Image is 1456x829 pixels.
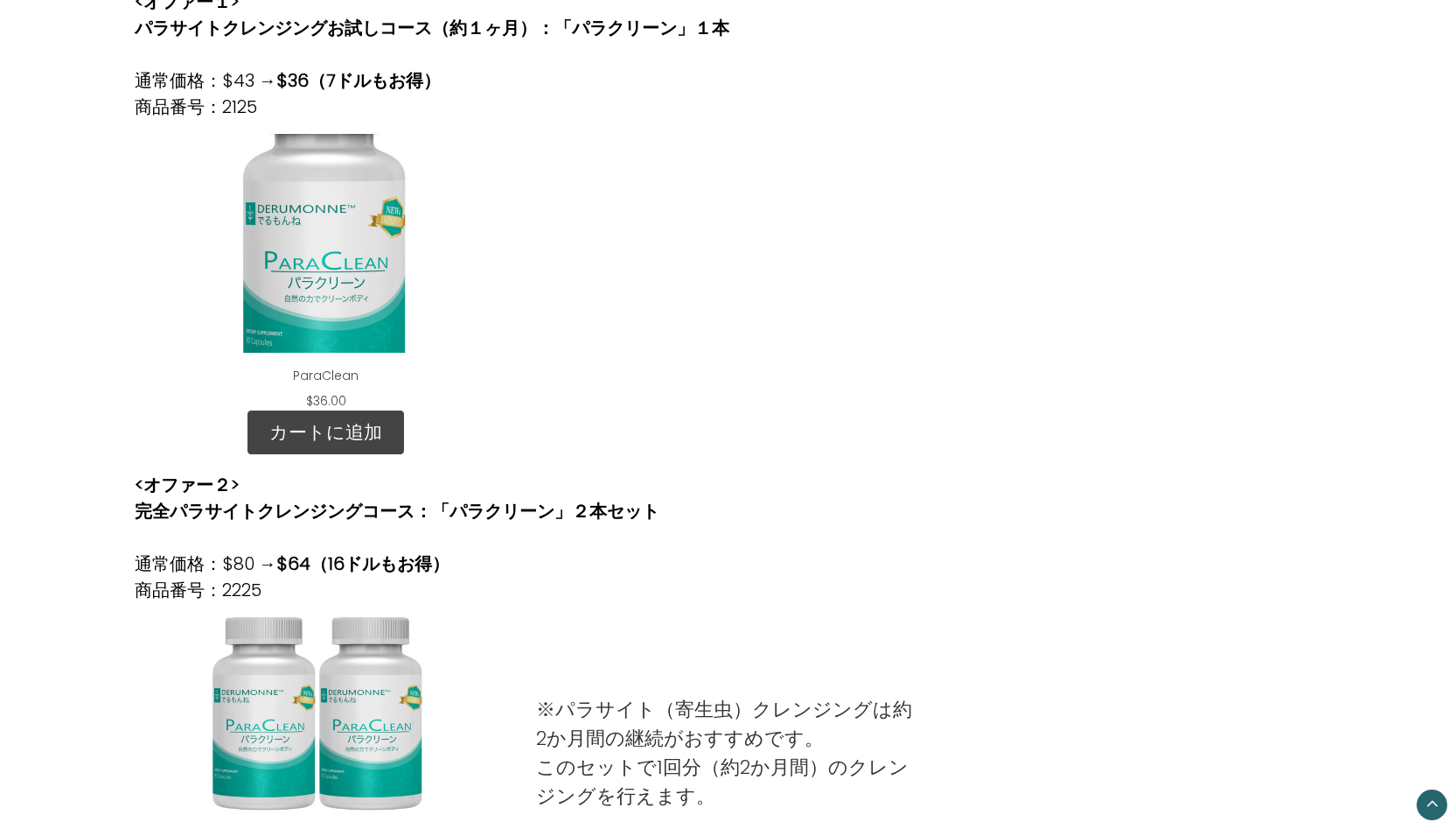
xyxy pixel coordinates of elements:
div: $36.00 [296,392,357,411]
a: ParaClean [293,367,359,384]
p: ※パラサイト（寄生虫）クレンジングは約2か月間の継続がおすすめです。 このセットで1回分（約2か月間）のクレンジングを行えます。 [536,695,919,811]
a: カートに追加 [247,411,404,454]
strong: $64（16ドルもお得） [276,551,449,576]
p: 通常価格：$43 → [135,67,729,94]
strong: パラサイトクレンジングお試しコース（約１ヶ月）：「パラクリーン」１本 [135,16,729,40]
strong: 完全パラサイトクレンジングコース：「パラクリーン」２本セット [135,499,659,523]
p: 商品番号：2125 [135,94,729,120]
p: 通常価格：$80 → 商品番号：2225 [135,551,659,603]
div: ParaClean [135,120,518,411]
strong: $36（7ドルもお得） [276,68,441,93]
strong: <オファー２> [135,473,240,497]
